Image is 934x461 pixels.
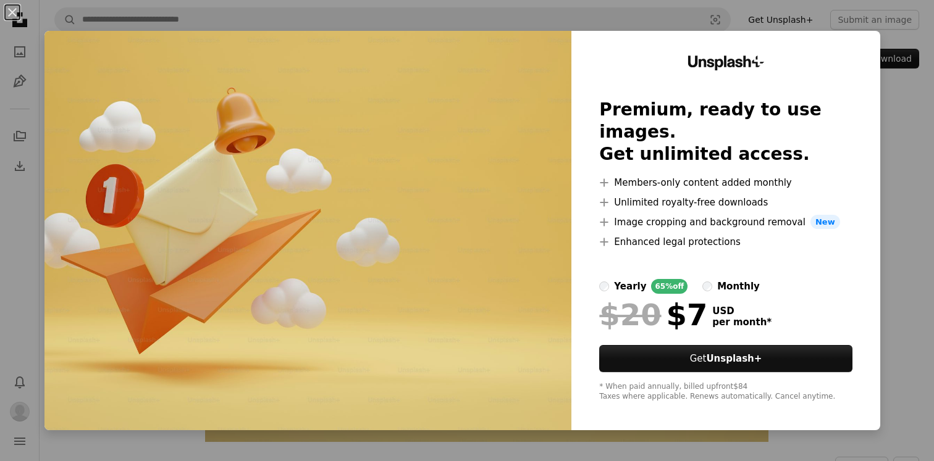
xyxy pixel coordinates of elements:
strong: Unsplash+ [706,353,762,364]
span: per month * [712,317,772,328]
li: Enhanced legal protections [599,235,852,249]
span: New [810,215,840,230]
input: monthly [702,281,712,291]
input: yearly65%off [599,281,609,291]
div: 65% off [651,279,688,294]
div: * When paid annually, billed upfront $84 Taxes where applicable. Renews automatically. Cancel any... [599,382,852,402]
span: $20 [599,299,661,331]
span: USD [712,305,772,317]
li: Image cropping and background removal [599,215,852,230]
div: $7 [599,299,707,331]
div: yearly [614,279,646,294]
li: Members-only content added monthly [599,175,852,190]
div: monthly [717,279,760,294]
h2: Premium, ready to use images. Get unlimited access. [599,99,852,165]
li: Unlimited royalty-free downloads [599,195,852,210]
a: GetUnsplash+ [599,345,852,372]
